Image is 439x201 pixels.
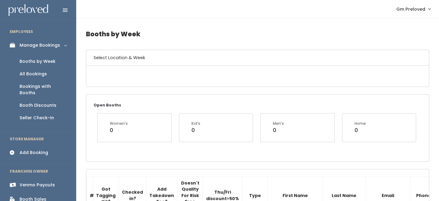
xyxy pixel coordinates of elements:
[110,121,128,126] div: Women's
[191,126,200,134] div: 0
[20,83,66,96] div: Bookings with Booths
[94,102,121,108] small: Open Booths
[355,121,366,126] div: Home
[20,182,55,188] div: Venmo Payouts
[20,102,56,109] div: Booth Discounts
[86,26,429,42] h4: Booths by Week
[20,58,55,65] div: Booths by Week
[110,126,128,134] div: 0
[396,6,425,13] span: Gm Preloved
[273,121,284,126] div: Men's
[191,121,200,126] div: Kid's
[390,2,437,16] a: Gm Preloved
[86,50,429,66] h6: Select Location & Week
[20,149,48,156] div: Add Booking
[9,4,48,16] img: preloved logo
[20,71,47,77] div: All Bookings
[273,126,284,134] div: 0
[20,115,54,121] div: Seller Check-in
[20,42,60,48] div: Manage Bookings
[355,126,366,134] div: 0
